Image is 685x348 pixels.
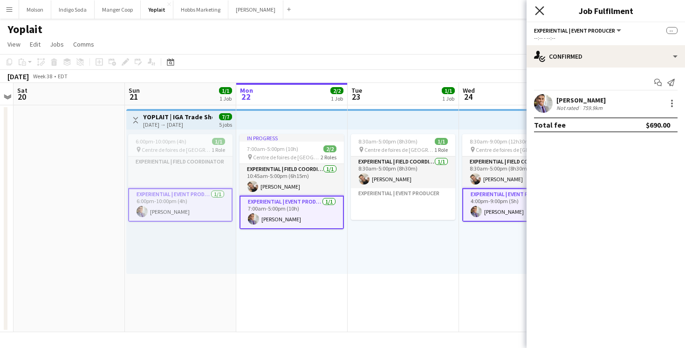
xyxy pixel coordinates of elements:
app-card-role-placeholder: Experiential | Field Coordinator [128,157,233,188]
span: 1/1 [219,87,232,94]
app-card-role-placeholder: Experiential | Event Producer [351,188,455,220]
a: Jobs [46,38,68,50]
app-card-role: Experiential | Field Coordinator1/18:30am-5:00pm (8h30m)[PERSON_NAME] [351,157,455,188]
span: Experiential | Event Producer [534,27,615,34]
app-job-card: 6:00pm-10:00pm (4h)1/1 Centre de foires de [GEOGRAPHIC_DATA]1 RoleExperiential | Field Coordinato... [128,134,233,222]
span: 23 [350,91,362,102]
div: [PERSON_NAME] [556,96,606,104]
span: Week 38 [31,73,54,80]
h3: YOPLAIT | IGA Trade Show ([GEOGRAPHIC_DATA], [GEOGRAPHIC_DATA]) [143,113,212,121]
app-card-role: Experiential | Event Producer1/16:00pm-10:00pm (4h)[PERSON_NAME] [128,188,233,222]
span: 8:30am-5:00pm (8h30m) [358,138,418,145]
app-job-card: 8:30am-9:00pm (12h30m)2/2 Centre de foires de [GEOGRAPHIC_DATA]2 RolesExperiential | Field Coordi... [462,134,567,222]
span: Tue [351,86,362,95]
app-job-card: 8:30am-5:00pm (8h30m)1/1 Centre de foires de [GEOGRAPHIC_DATA]1 RoleExperiential | Field Coordina... [351,134,455,220]
div: 1 Job [442,95,454,102]
span: 1/1 [212,138,225,145]
span: 7:00am-5:00pm (10h) [247,145,298,152]
app-card-role: Experiential | Event Producer1/17:00am-5:00pm (10h)[PERSON_NAME] [240,196,344,229]
span: Centre de foires de [GEOGRAPHIC_DATA] [253,154,321,161]
div: Confirmed [527,45,685,68]
span: 6:00pm-10:00pm (4h) [136,138,186,145]
span: Comms [73,40,94,48]
span: Sun [129,86,140,95]
span: 2 Roles [321,154,336,161]
app-card-role: Experiential | Field Coordinator1/18:30am-5:00pm (8h30m)[PERSON_NAME] [462,157,567,188]
span: Centre de foires de [GEOGRAPHIC_DATA] [364,146,434,153]
span: Centre de foires de [GEOGRAPHIC_DATA] [476,146,543,153]
button: Yoplait [141,0,173,19]
button: Molson [19,0,51,19]
span: 1 Role [212,146,225,153]
span: 24 [461,91,475,102]
a: Edit [26,38,44,50]
span: 1 Role [434,146,448,153]
div: Total fee [534,120,566,130]
span: 2/2 [330,87,343,94]
span: 2/2 [323,145,336,152]
app-card-role: Experiential | Event Producer1/14:00pm-9:00pm (5h)[PERSON_NAME] [462,188,567,222]
div: 1 Job [219,95,232,102]
span: 22 [239,91,253,102]
span: Centre de foires de [GEOGRAPHIC_DATA] [142,146,212,153]
span: 1/1 [442,87,455,94]
div: 5 jobs [219,120,232,128]
span: -- [666,27,678,34]
span: 8:30am-9:00pm (12h30m) [470,138,532,145]
span: Sat [17,86,27,95]
button: Hobbs Marketing [173,0,228,19]
span: Mon [240,86,253,95]
div: --:-- - --:-- [534,34,678,41]
h1: Yoplait [7,22,42,36]
button: [PERSON_NAME] [228,0,283,19]
button: Indigo Soda [51,0,95,19]
button: Experiential | Event Producer [534,27,623,34]
div: Not rated [556,104,581,111]
span: View [7,40,21,48]
span: Wed [463,86,475,95]
span: Jobs [50,40,64,48]
a: View [4,38,24,50]
div: 1 Job [331,95,343,102]
div: [DATE] [7,72,29,81]
span: 21 [127,91,140,102]
button: Manger Coop [95,0,141,19]
div: EDT [58,73,68,80]
div: In progress [240,134,344,142]
div: 759.9km [581,104,604,111]
span: 7/7 [219,113,232,120]
span: Edit [30,40,41,48]
span: 1/1 [435,138,448,145]
div: [DATE] → [DATE] [143,121,212,128]
app-card-role: Experiential | Field Coordinator1/110:45am-5:00pm (6h15m)[PERSON_NAME] [240,164,344,196]
app-job-card: In progress7:00am-5:00pm (10h)2/2 Centre de foires de [GEOGRAPHIC_DATA]2 RolesExperiential | Fiel... [240,134,344,229]
h3: Job Fulfilment [527,5,685,17]
a: Comms [69,38,98,50]
div: $690.00 [646,120,670,130]
span: 20 [16,91,27,102]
